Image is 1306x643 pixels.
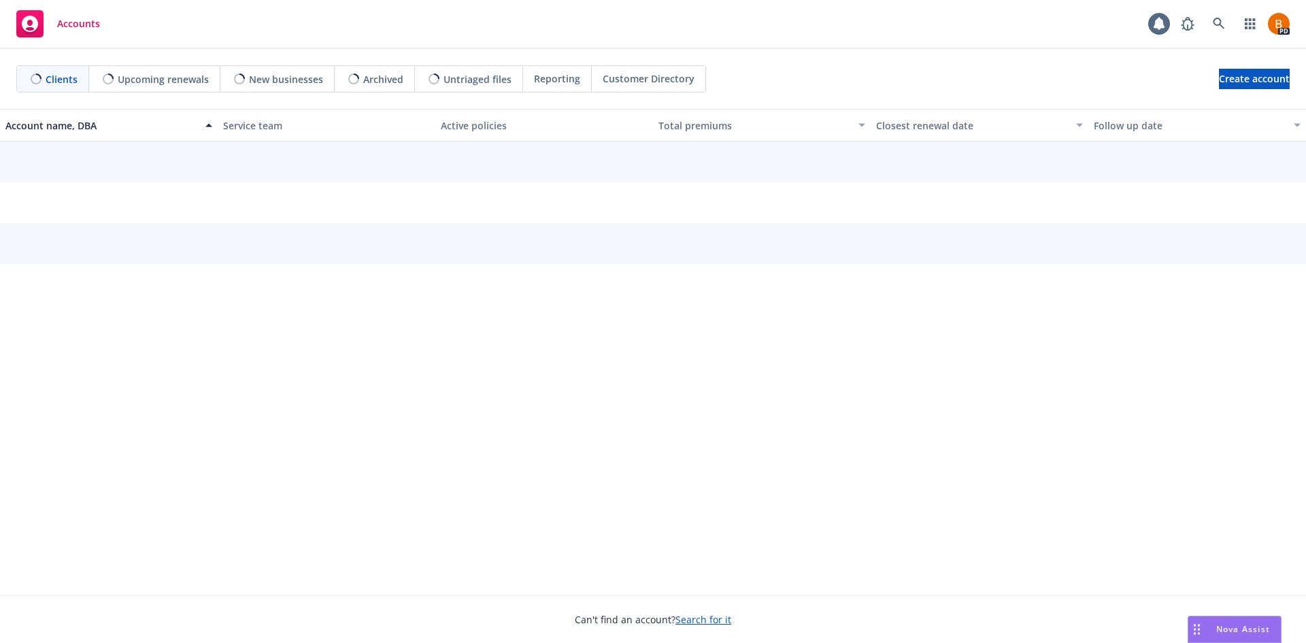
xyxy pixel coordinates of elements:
button: Follow up date [1088,109,1306,142]
a: Create account [1219,69,1290,89]
a: Search for it [675,613,731,626]
span: Archived [363,72,403,86]
span: Customer Directory [603,71,694,86]
div: Account name, DBA [5,118,197,133]
span: Create account [1219,66,1290,92]
span: New businesses [249,72,323,86]
button: Closest renewal date [871,109,1088,142]
div: Drag to move [1188,616,1205,642]
span: Clients [46,72,78,86]
a: Report a Bug [1174,10,1201,37]
span: Nova Assist [1216,623,1270,635]
span: Accounts [57,18,100,29]
span: Can't find an account? [575,612,731,627]
button: Nova Assist [1188,616,1282,643]
button: Service team [218,109,435,142]
a: Switch app [1237,10,1264,37]
div: Closest renewal date [876,118,1068,133]
div: Total premiums [658,118,850,133]
button: Active policies [435,109,653,142]
div: Service team [223,118,430,133]
button: Total premiums [653,109,871,142]
div: Follow up date [1094,118,1286,133]
a: Accounts [11,5,105,43]
span: Upcoming renewals [118,72,209,86]
div: Active policies [441,118,648,133]
span: Reporting [534,71,580,86]
span: Untriaged files [443,72,512,86]
a: Search [1205,10,1233,37]
img: photo [1268,13,1290,35]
